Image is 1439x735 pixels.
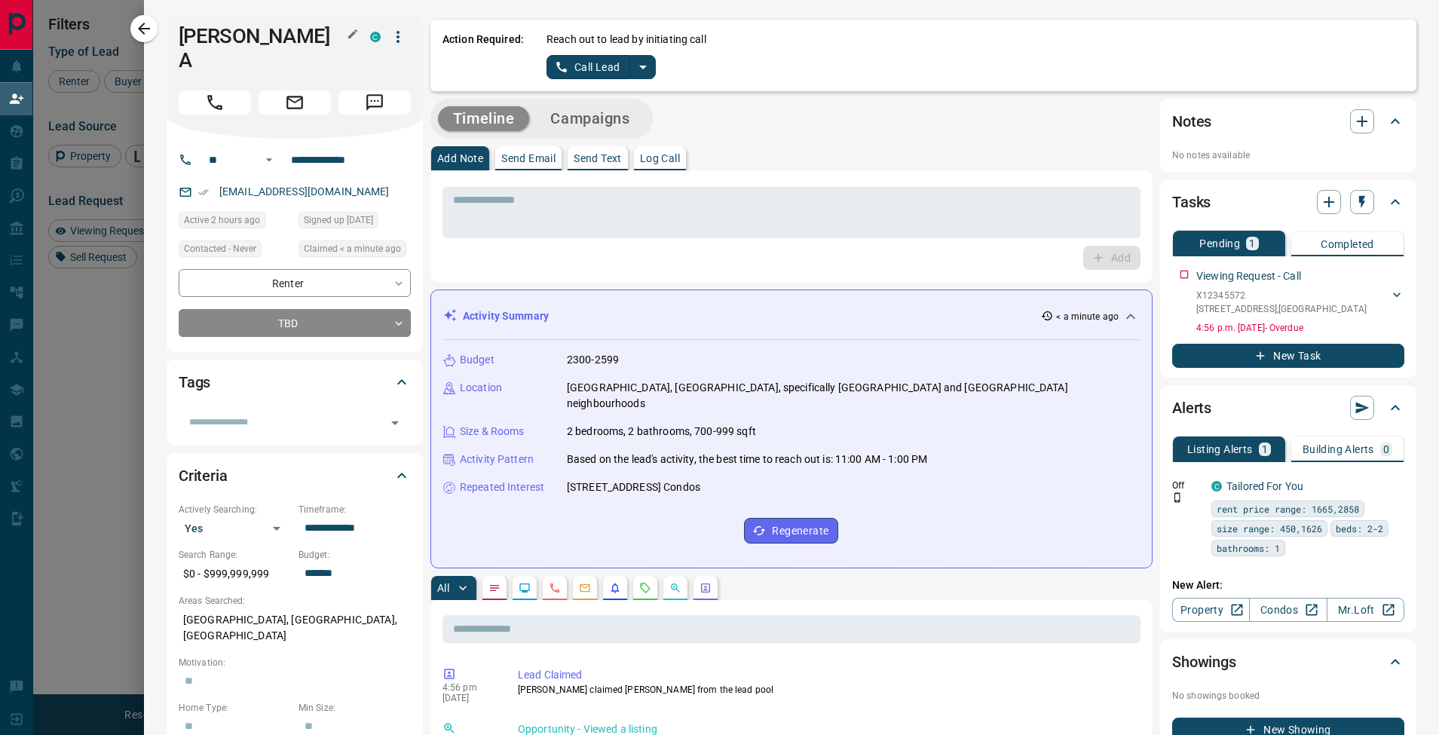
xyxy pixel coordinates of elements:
p: Size & Rooms [460,424,525,439]
p: [STREET_ADDRESS] , [GEOGRAPHIC_DATA] [1196,302,1367,316]
p: Search Range: [179,548,291,562]
p: $0 - $999,999,999 [179,562,291,586]
p: Building Alerts [1303,444,1374,455]
div: Renter [179,269,411,297]
p: Viewing Request - Call [1196,268,1301,284]
p: [PERSON_NAME] claimed [PERSON_NAME] from the lead pool [518,683,1134,697]
h2: Notes [1172,109,1211,133]
p: Budget: [299,548,411,562]
h1: [PERSON_NAME] A [179,24,348,72]
h2: Tasks [1172,190,1211,214]
p: Timeframe: [299,503,411,516]
span: Email [259,90,331,115]
svg: Emails [579,582,591,594]
p: [GEOGRAPHIC_DATA], [GEOGRAPHIC_DATA], [GEOGRAPHIC_DATA] [179,608,411,648]
p: Activity Pattern [460,452,534,467]
p: [GEOGRAPHIC_DATA], [GEOGRAPHIC_DATA], specifically [GEOGRAPHIC_DATA] and [GEOGRAPHIC_DATA] neighb... [567,380,1140,412]
div: Showings [1172,644,1404,680]
div: Sat Jul 13 2024 [299,212,411,233]
div: Tags [179,364,411,400]
span: Signed up [DATE] [304,213,373,228]
h2: Alerts [1172,396,1211,420]
p: No notes available [1172,149,1404,162]
span: size range: 450,1626 [1217,521,1322,536]
button: Regenerate [744,518,838,544]
button: New Task [1172,344,1404,368]
div: Activity Summary< a minute ago [443,302,1140,330]
p: Actively Searching: [179,503,291,516]
span: Contacted - Never [184,241,256,256]
p: Motivation: [179,656,411,669]
p: Activity Summary [463,308,549,324]
span: Claimed < a minute ago [304,241,401,256]
span: bathrooms: 1 [1217,541,1280,556]
span: Active 2 hours ago [184,213,260,228]
h2: Criteria [179,464,228,488]
p: Repeated Interest [460,479,544,495]
p: 2300-2599 [567,352,619,368]
svg: Agent Actions [700,582,712,594]
p: Send Email [501,153,556,164]
p: Lead Claimed [518,667,1134,683]
p: 4:56 pm [442,682,495,693]
button: Open [260,151,278,169]
a: Property [1172,598,1250,622]
div: Mon Aug 18 2025 [179,212,291,233]
svg: Email Verified [198,187,209,198]
div: condos.ca [370,32,381,42]
div: Criteria [179,458,411,494]
a: [EMAIL_ADDRESS][DOMAIN_NAME] [219,185,390,198]
svg: Notes [488,582,501,594]
a: Mr.Loft [1327,598,1404,622]
div: split button [547,55,656,79]
div: Mon Aug 18 2025 [299,240,411,262]
span: rent price range: 1665,2858 [1217,501,1359,516]
p: Location [460,380,502,396]
div: TBD [179,309,411,337]
div: Notes [1172,103,1404,139]
div: Tasks [1172,184,1404,220]
p: New Alert: [1172,577,1404,593]
p: Action Required: [442,32,524,79]
p: Listing Alerts [1187,444,1253,455]
h2: Tags [179,370,210,394]
p: Add Note [437,153,483,164]
p: Send Text [574,153,622,164]
svg: Push Notification Only [1172,492,1183,503]
p: < a minute ago [1056,310,1119,323]
p: Home Type: [179,701,291,715]
p: No showings booked [1172,689,1404,703]
p: 4:56 p.m. [DATE] - Overdue [1196,321,1404,335]
p: Log Call [640,153,680,164]
h2: Showings [1172,650,1236,674]
button: Campaigns [535,106,644,131]
p: 1 [1249,238,1255,249]
p: [STREET_ADDRESS] Condos [567,479,700,495]
p: 0 [1383,444,1389,455]
button: Timeline [438,106,530,131]
div: Yes [179,516,291,541]
p: Budget [460,352,494,368]
p: All [437,583,449,593]
p: Min Size: [299,701,411,715]
p: [DATE] [442,693,495,703]
svg: Listing Alerts [609,582,621,594]
svg: Requests [639,582,651,594]
p: Pending [1199,238,1240,249]
span: Message [338,90,411,115]
p: Off [1172,479,1202,492]
span: beds: 2-2 [1336,521,1383,536]
div: condos.ca [1211,481,1222,492]
p: Based on the lead's activity, the best time to reach out is: 11:00 AM - 1:00 PM [567,452,927,467]
p: Reach out to lead by initiating call [547,32,706,47]
p: 2 bedrooms, 2 bathrooms, 700-999 sqft [567,424,756,439]
svg: Opportunities [669,582,681,594]
svg: Lead Browsing Activity [519,582,531,594]
button: Call Lead [547,55,630,79]
p: Completed [1321,239,1374,250]
p: X12345572 [1196,289,1367,302]
a: Tailored For You [1226,480,1303,492]
a: Condos [1249,598,1327,622]
div: X12345572[STREET_ADDRESS],[GEOGRAPHIC_DATA] [1196,286,1404,319]
p: Areas Searched: [179,594,411,608]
